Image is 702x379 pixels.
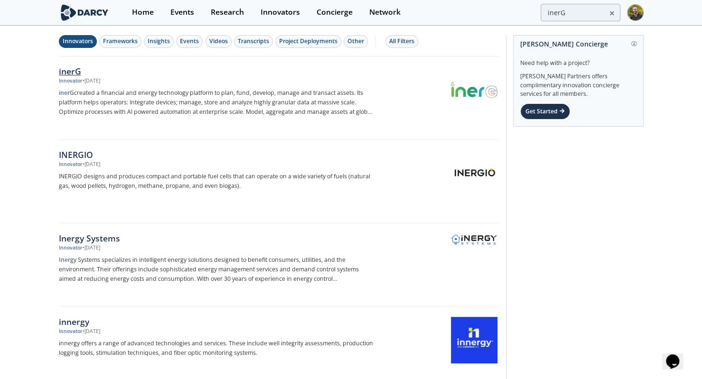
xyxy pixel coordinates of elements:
[389,37,414,46] div: All Filters
[451,317,497,363] img: innergy
[176,35,203,48] button: Events
[59,328,83,335] div: Innovator
[59,88,373,117] p: created a financial and energy technology platform to plan, fund, develop, manage and transact as...
[59,148,373,161] div: INERGIO
[279,37,337,46] div: Project Deployments
[275,35,341,48] button: Project Deployments
[59,172,373,191] p: INERGIO designs and produces compact and portable fuel cells that can operate on a wide variety o...
[99,35,141,48] button: Frameworks
[344,35,368,48] button: Other
[520,67,636,99] div: [PERSON_NAME] Partners offers complimentary innovation concierge services for all members.
[59,256,74,264] strong: Inerg
[209,37,228,46] div: Videos
[83,244,100,252] div: • [DATE]
[59,223,499,307] a: Inergy Systems Innovator •[DATE] Inergy Systems specializes in intelligent energy solutions desig...
[541,4,620,21] input: Advanced Search
[317,9,353,16] div: Concierge
[520,103,570,120] div: Get Started
[59,35,97,48] button: Innovators
[234,35,273,48] button: Transcripts
[83,161,100,168] div: • [DATE]
[132,9,154,16] div: Home
[238,37,269,46] div: Transcripts
[59,140,499,223] a: INERGIO Innovator •[DATE] INERGIO designs and produces compact and portable fuel cells that can o...
[59,65,373,77] div: inerG
[59,244,83,252] div: Innovator
[59,161,83,168] div: Innovator
[59,315,373,328] div: innergy
[59,255,373,284] p: y Systems specializes in intelligent energy solutions designed to benefit consumers, utilities, a...
[206,35,232,48] button: Videos
[59,77,83,85] div: Innovator
[347,37,364,46] div: Other
[520,52,636,67] div: Need help with a project?
[451,233,497,246] img: Inergy Systems
[261,9,300,16] div: Innovators
[59,89,74,97] strong: inerG
[59,4,111,21] img: logo-wide.svg
[369,9,401,16] div: Network
[144,35,174,48] button: Insights
[627,4,644,21] img: Profile
[59,232,373,244] div: Inergy Systems
[83,328,100,335] div: • [DATE]
[63,37,93,46] div: Innovators
[59,339,373,358] p: innergy offers a range of advanced technologies and services. These include well integrity assess...
[385,35,418,48] button: All Filters
[83,77,100,85] div: • [DATE]
[180,37,199,46] div: Events
[520,36,636,52] div: [PERSON_NAME] Concierge
[170,9,194,16] div: Events
[59,56,499,140] a: inerG Innovator •[DATE] inerGcreated a financial and energy technology platform to plan, fund, de...
[451,150,497,196] img: INERGIO
[662,341,693,370] iframe: chat widget
[211,9,244,16] div: Research
[451,66,497,113] img: inerG
[148,37,170,46] div: Insights
[103,37,138,46] div: Frameworks
[631,41,636,46] img: information.svg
